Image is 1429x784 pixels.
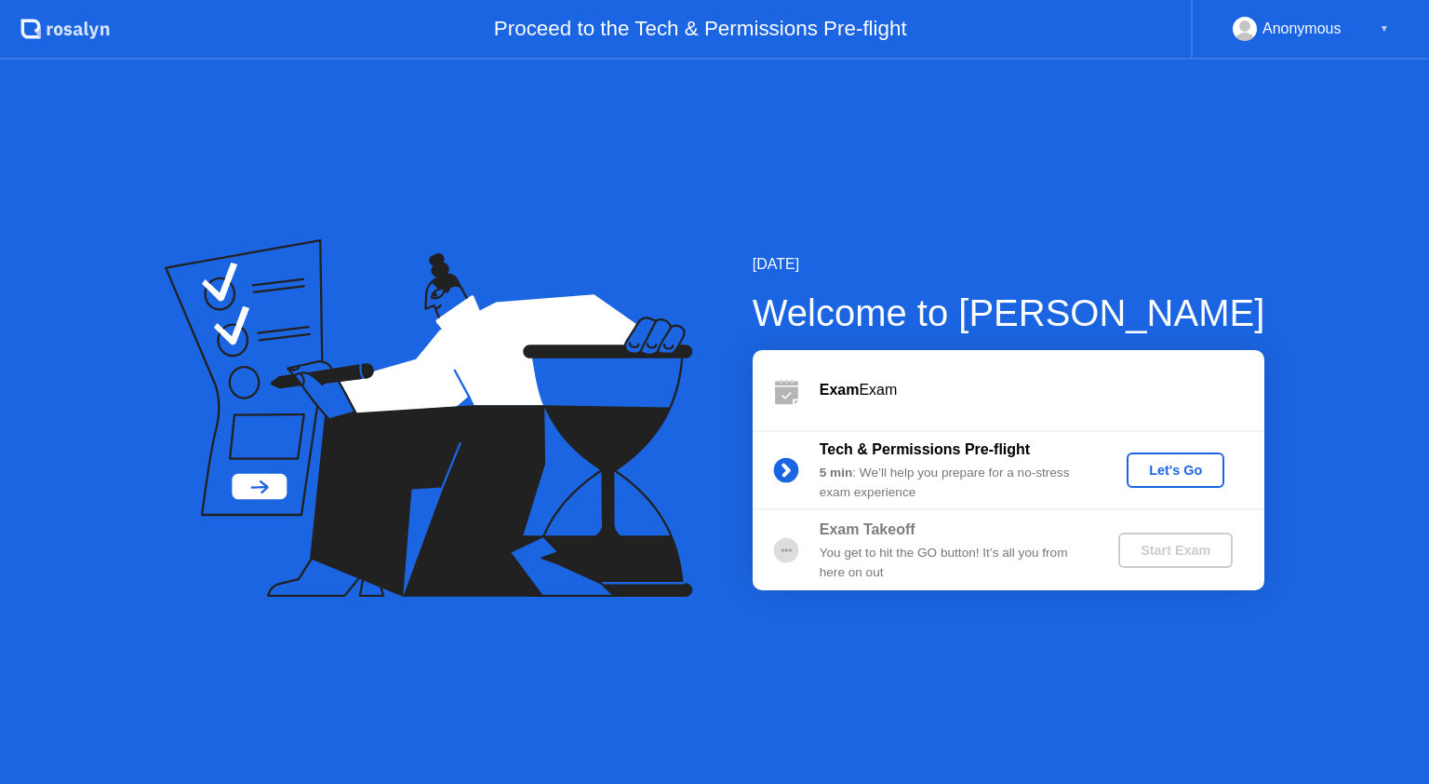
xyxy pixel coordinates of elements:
[820,441,1030,457] b: Tech & Permissions Pre-flight
[1118,533,1233,568] button: Start Exam
[1380,17,1389,41] div: ▼
[820,382,860,398] b: Exam
[1127,453,1224,488] button: Let's Go
[820,379,1264,401] div: Exam
[753,253,1265,276] div: [DATE]
[820,466,853,480] b: 5 min
[1134,463,1217,478] div: Let's Go
[753,285,1265,341] div: Welcome to [PERSON_NAME]
[820,464,1088,502] div: : We’ll help you prepare for a no-stress exam experience
[1262,17,1342,41] div: Anonymous
[1126,543,1225,558] div: Start Exam
[820,544,1088,582] div: You get to hit the GO button! It’s all you from here on out
[820,521,915,537] b: Exam Takeoff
